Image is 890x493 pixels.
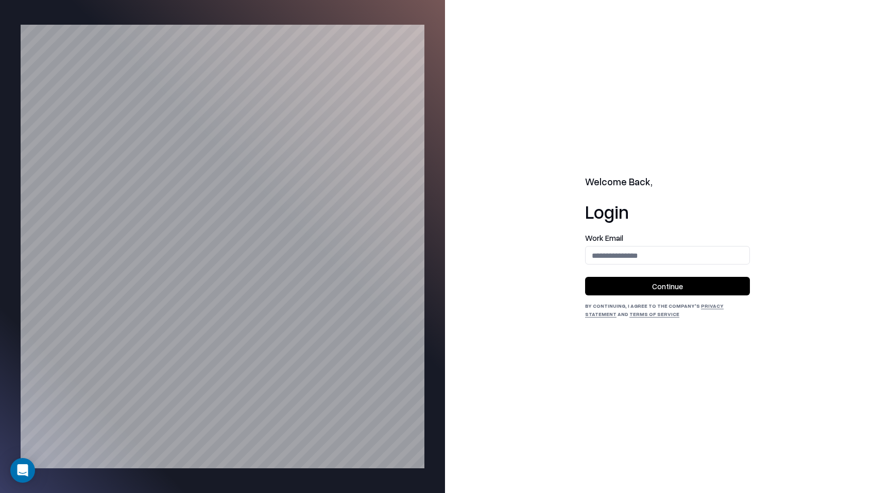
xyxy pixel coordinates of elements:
[585,175,750,189] h2: Welcome Back,
[585,234,750,242] label: Work Email
[629,311,679,317] a: Terms of Service
[585,201,750,222] h1: Login
[585,277,750,295] button: Continue
[585,302,750,318] div: By continuing, I agree to the Company's and
[10,458,35,483] div: Open Intercom Messenger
